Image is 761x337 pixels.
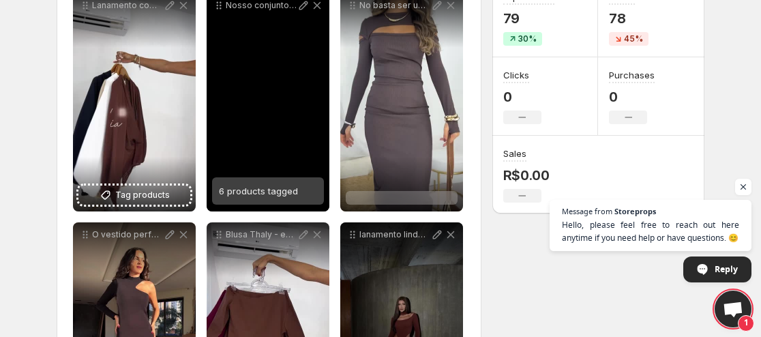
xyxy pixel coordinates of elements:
span: Hello, please feel free to reach out here anytime if you need help or have questions. 😊 [562,218,739,244]
span: Tag products [115,188,170,202]
h3: Purchases [609,68,655,82]
p: 0 [503,89,541,105]
div: Open chat [715,291,751,327]
span: 1 [738,315,754,332]
span: 6 products tagged [219,186,298,196]
button: Tag products [78,186,190,205]
p: 79 [503,10,554,27]
span: 30% [518,33,537,44]
span: Reply [715,257,738,281]
h3: Sales [503,147,526,160]
p: 78 [609,10,648,27]
p: 0 [609,89,655,105]
h3: Clicks [503,68,529,82]
p: R$0.00 [503,167,550,184]
p: O vestido perfeito exisTE [92,229,163,240]
p: Blusa Thaly - em poliamida com elastano Possui proteo UVA e UVB 50 Vrias formas de uso Elegante v... [226,229,297,240]
p: lanamento lindo atrs de lanamento lindo Comente EU QUERO que enviamos o link pra voc [359,229,430,240]
span: 45% [624,33,643,44]
span: Message from [562,207,612,215]
span: Storeprops [614,207,656,215]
